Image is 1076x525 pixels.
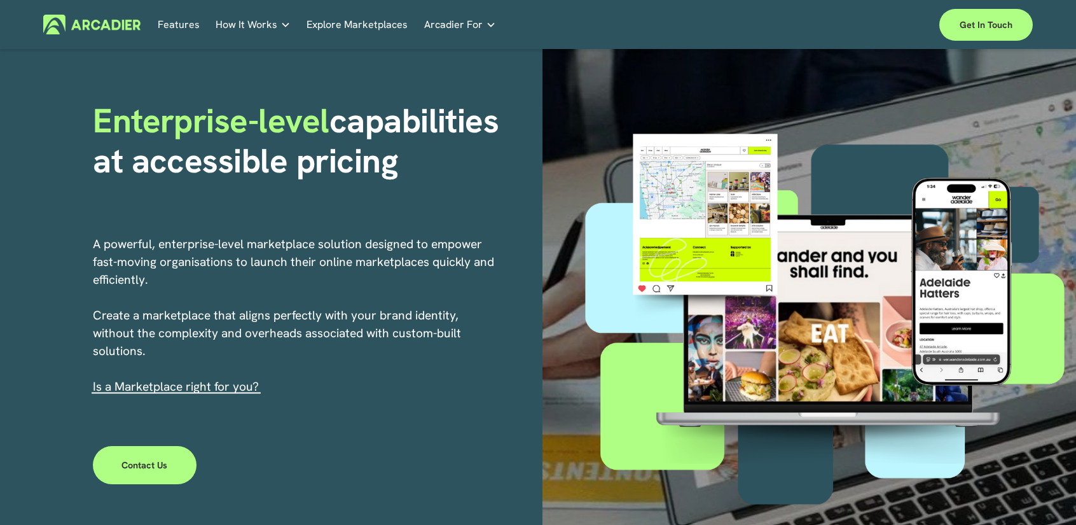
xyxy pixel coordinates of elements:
span: Arcadier For [424,16,483,34]
span: I [93,379,259,395]
p: A powerful, enterprise-level marketplace solution designed to empower fast-moving organisations t... [93,235,496,396]
iframe: Chat Widget [1012,464,1076,525]
span: Enterprise-level [93,99,329,143]
strong: capabilities at accessible pricing [93,99,507,182]
a: Features [158,15,200,34]
img: Arcadier [43,15,141,34]
a: s a Marketplace right for you? [96,379,259,395]
div: Widget de chat [1012,464,1076,525]
a: Contact Us [93,446,197,484]
a: folder dropdown [216,15,291,34]
a: Get in touch [939,9,1033,41]
span: How It Works [216,16,277,34]
a: folder dropdown [424,15,496,34]
a: Explore Marketplaces [307,15,408,34]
